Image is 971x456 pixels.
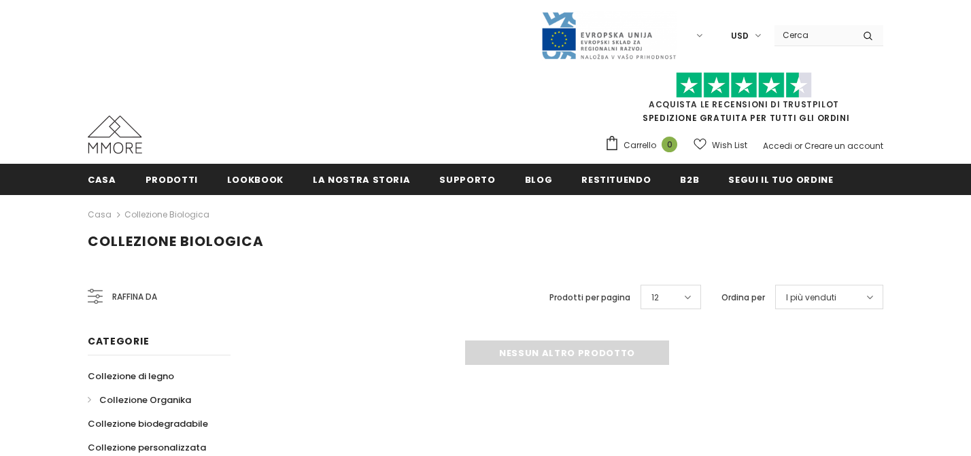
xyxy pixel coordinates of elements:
span: Segui il tuo ordine [728,173,833,186]
span: Collezione personalizzata [88,441,206,454]
a: Collezione biodegradabile [88,412,208,436]
a: Casa [88,207,112,223]
span: SPEDIZIONE GRATUITA PER TUTTI GLI ORDINI [604,78,883,124]
label: Ordina per [721,291,765,304]
a: B2B [680,164,699,194]
span: 12 [651,291,659,304]
a: Lookbook [227,164,284,194]
span: Lookbook [227,173,284,186]
span: Collezione Organika [99,393,191,406]
span: USD [731,29,749,43]
a: Collezione Organika [88,388,191,412]
span: Prodotti [146,173,198,186]
a: Prodotti [146,164,198,194]
span: Collezione biodegradabile [88,417,208,430]
a: Creare un account [804,140,883,152]
span: Collezione biologica [88,232,264,251]
a: Segui il tuo ordine [728,164,833,194]
a: supporto [439,164,495,194]
a: Wish List [694,133,747,157]
span: Categorie [88,334,149,348]
a: Acquista le recensioni di TrustPilot [649,99,839,110]
span: or [794,140,802,152]
span: Restituendo [581,173,651,186]
span: Blog [525,173,553,186]
a: Javni Razpis [541,29,677,41]
img: Casi MMORE [88,116,142,154]
span: supporto [439,173,495,186]
span: Carrello [624,139,656,152]
span: Collezione di legno [88,370,174,383]
label: Prodotti per pagina [549,291,630,304]
input: Search Site [774,25,853,45]
span: B2B [680,173,699,186]
span: Wish List [712,139,747,152]
a: Blog [525,164,553,194]
a: La nostra storia [313,164,410,194]
a: Collezione biologica [124,209,209,220]
span: 0 [662,137,677,152]
img: Fidati di Pilot Stars [676,72,812,99]
a: Casa [88,164,116,194]
span: Raffina da [112,290,157,304]
a: Restituendo [581,164,651,194]
span: La nostra storia [313,173,410,186]
a: Carrello 0 [604,135,684,156]
a: Collezione di legno [88,364,174,388]
span: Casa [88,173,116,186]
img: Javni Razpis [541,11,677,60]
a: Accedi [763,140,792,152]
span: I più venduti [786,291,836,304]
